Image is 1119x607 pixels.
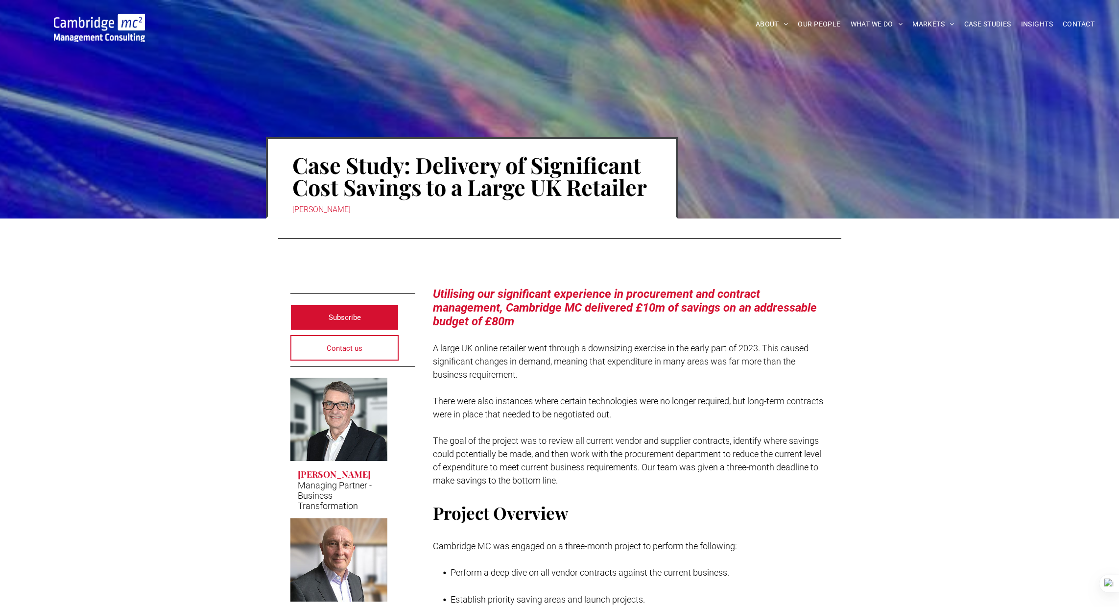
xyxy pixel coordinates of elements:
a: Jeff Owen | Managing Partner - Business Transformation [290,378,388,461]
span: Cambridge MC was engaged on a three-month project to perform the following: [433,541,737,551]
p: Managing Partner - Business Transformation [298,480,381,511]
a: INSIGHTS [1016,17,1058,32]
span: A large UK online retailer went through a downsizing exercise in the early part of 2023. This cau... [433,343,809,380]
h3: [PERSON_NAME] [298,468,371,480]
h1: Case Study: Delivery of Significant Cost Savings to a Large UK Retailer [292,153,651,199]
span: There were also instances where certain technologies were no longer required, but long-term contr... [433,396,823,419]
span: Subscribe [329,305,361,330]
a: WHAT WE DO [846,17,908,32]
span: Project Overview [433,501,569,524]
a: Subscribe [290,305,399,330]
div: [PERSON_NAME] [292,203,651,217]
a: CONTACT [1058,17,1099,32]
span: Perform a deep dive on all vendor contracts against the current business. [451,567,729,578]
a: Ray Coppin | Partner - Commercial | Cambridge Management Consulting [290,518,388,602]
span: The goal of the project was to review all current vendor and supplier contracts, identify where s... [433,436,821,486]
img: Go to Homepage [54,14,145,42]
a: Contact us [290,335,399,361]
a: OUR PEOPLE [793,17,845,32]
a: CASE STUDIES [959,17,1016,32]
span: Contact us [327,336,362,361]
a: Your Business Transformed | Cambridge Management Consulting [54,15,145,25]
span: Establish priority saving areas and launch projects. [451,594,645,605]
span: Utilising our significant experience in procurement and contract management, Cambridge MC deliver... [433,287,817,328]
a: ABOUT [751,17,793,32]
a: MARKETS [907,17,959,32]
